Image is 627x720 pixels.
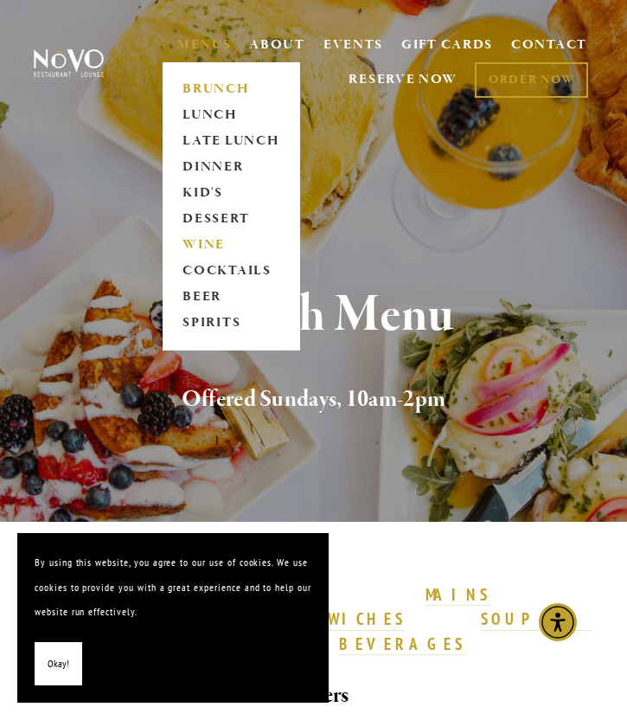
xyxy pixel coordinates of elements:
[177,102,285,128] a: LUNCH
[177,284,285,310] a: BEER
[48,652,69,677] span: Okay!
[31,48,106,79] img: Novo Restaurant &amp; Lounge
[177,77,285,103] a: BRUNCH
[349,63,457,96] a: RESERVE NOW
[17,533,329,703] section: Cookie banner
[539,603,577,641] div: Accessibility Menu
[35,550,311,625] p: By using this website, you agree to our use of cookies. We use cookies to provide you with a grea...
[425,584,490,605] strong: MAINS
[475,62,588,98] a: ORDER NOW
[35,642,82,686] button: Okay!
[323,36,383,54] a: EVENTS
[177,128,285,154] a: LATE LUNCH
[177,232,285,258] a: WINE
[249,36,305,54] a: ABOUT
[339,633,465,654] strong: BEVERAGES
[177,36,232,54] a: MENUS
[401,29,493,62] a: GIFT CARDS
[177,310,285,336] a: SPIRITS
[48,382,579,418] h2: Offered Sundays, 10am-2pm
[48,287,579,344] h1: Brunch Menu
[339,633,465,656] a: BEVERAGES
[177,180,285,206] a: KID'S
[267,608,406,629] strong: SANDWICHES
[511,29,587,62] a: CONTACT
[177,154,285,180] a: DINNER
[278,680,349,710] strong: Starters
[177,258,285,284] a: COCKTAILS
[267,608,406,631] a: SANDWICHES
[177,206,285,232] a: DESSERT
[425,584,490,607] a: MAINS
